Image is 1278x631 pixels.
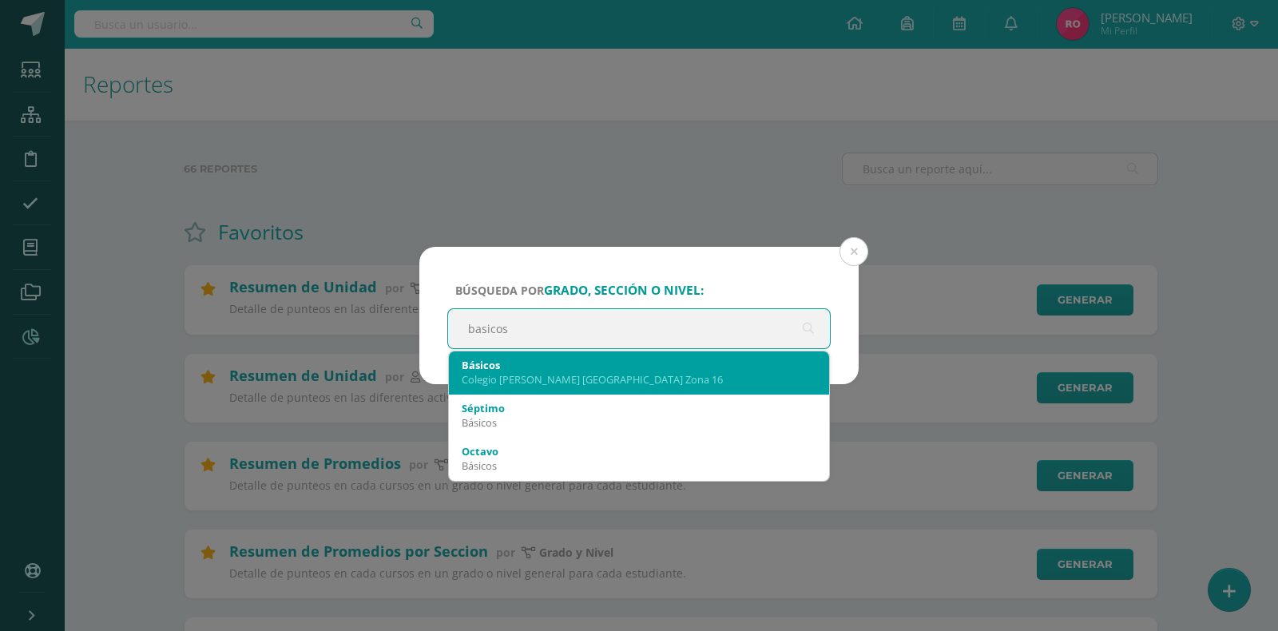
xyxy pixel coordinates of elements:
[448,309,830,348] input: ej. Primero primaria, etc.
[839,237,868,266] button: Close (Esc)
[462,444,816,458] div: Octavo
[462,372,816,387] div: Colegio [PERSON_NAME] [GEOGRAPHIC_DATA] Zona 16
[544,282,704,299] strong: grado, sección o nivel:
[462,358,816,372] div: Básicos
[462,401,816,415] div: Séptimo
[455,283,704,298] span: Búsqueda por
[462,415,816,430] div: Básicos
[462,458,816,473] div: Básicos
